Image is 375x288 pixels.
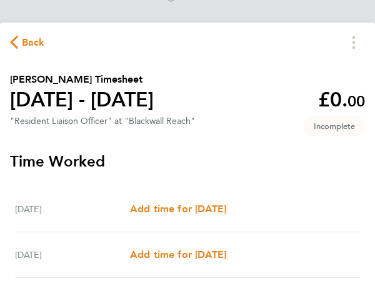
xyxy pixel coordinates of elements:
a: Add time for [DATE] [130,247,226,262]
h2: [PERSON_NAME] Timesheet [10,72,154,87]
span: Add time for [DATE] [130,203,226,215]
span: Back [22,35,45,50]
span: Add time for [DATE] [130,249,226,260]
h3: Time Worked [10,152,365,172]
a: Add time for [DATE] [130,202,226,217]
button: Timesheets Menu [342,33,365,52]
div: "Resident Liaison Officer" at "Blackwall Reach" [10,116,195,126]
div: [DATE] [15,202,130,217]
h1: [DATE] - [DATE] [10,87,154,112]
div: [DATE] [15,247,130,262]
button: Back [10,34,45,50]
span: 00 [347,92,365,110]
app-decimal: £0. [318,88,365,111]
span: This timesheet is Incomplete. [304,116,365,136]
